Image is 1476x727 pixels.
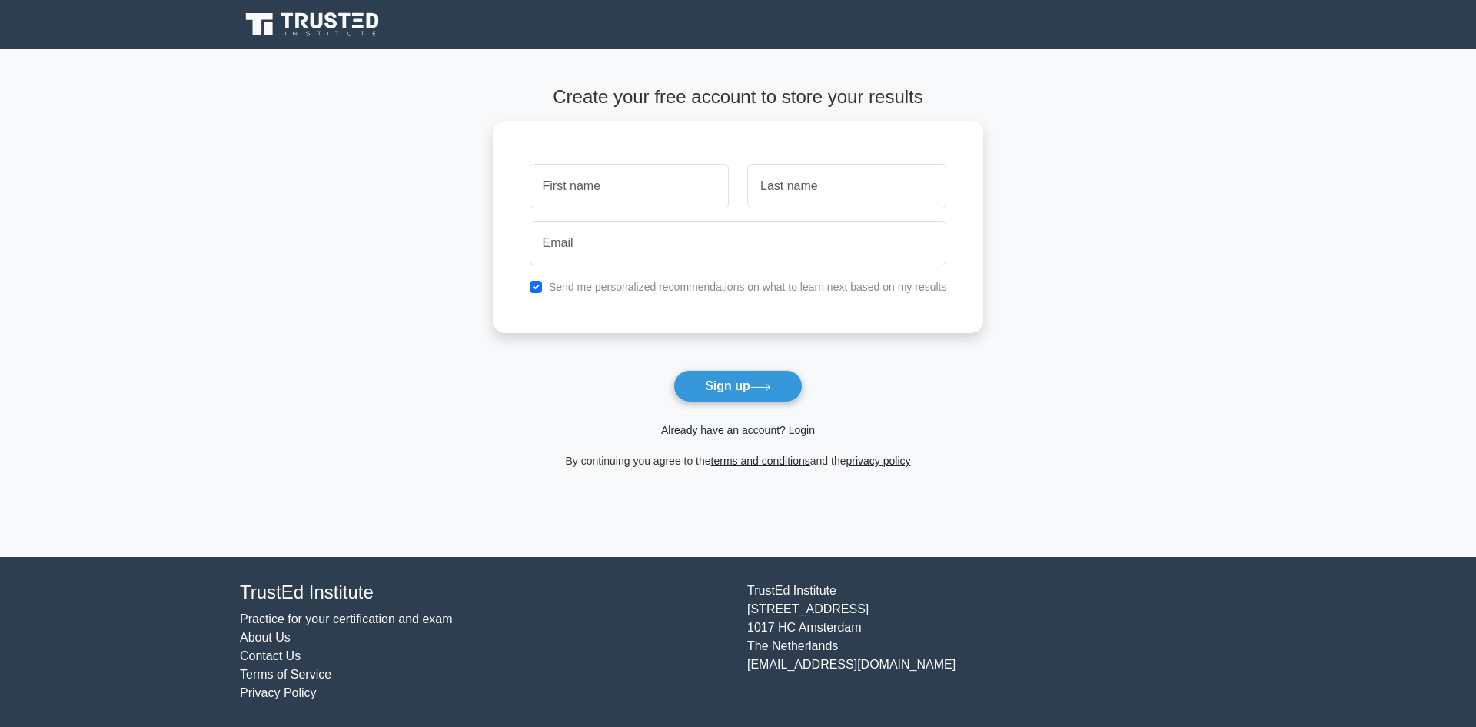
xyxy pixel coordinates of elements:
a: Practice for your certification and exam [240,612,453,625]
input: Email [530,221,947,265]
a: Contact Us [240,649,301,662]
h4: TrustEd Institute [240,582,729,604]
a: privacy policy [846,455,911,467]
button: Sign up [673,370,803,402]
a: Terms of Service [240,668,331,681]
input: Last name [747,164,946,208]
div: By continuing you agree to the and the [484,452,993,470]
a: Privacy Policy [240,686,317,699]
a: About Us [240,631,291,644]
label: Send me personalized recommendations on what to learn next based on my results [549,281,947,293]
a: terms and conditions [711,455,810,467]
h4: Create your free account to store your results [493,86,984,108]
div: TrustEd Institute [STREET_ADDRESS] 1017 HC Amsterdam The Netherlands [EMAIL_ADDRESS][DOMAIN_NAME] [738,582,1245,702]
input: First name [530,164,729,208]
a: Already have an account? Login [661,424,815,436]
